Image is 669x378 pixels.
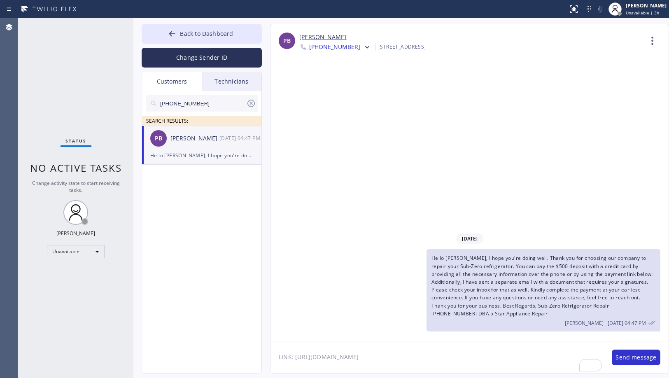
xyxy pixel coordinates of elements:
div: 08/15/2025 9:47 AM [219,133,262,143]
div: Unavailable [47,245,105,258]
div: Technicians [202,72,261,91]
span: [DATE] [456,233,483,244]
div: [PERSON_NAME] [56,230,95,237]
div: [PERSON_NAME] [170,134,219,143]
span: [DATE] 04:47 PM [608,320,646,327]
button: Back to Dashboard [142,24,262,44]
span: SEARCH RESULTS: [146,117,188,124]
a: [PERSON_NAME] [299,33,346,42]
span: Unavailable | 3h [626,10,659,16]
button: Mute [594,3,606,15]
button: Send message [612,350,660,365]
button: Change Sender ID [142,48,262,68]
span: Change activity state to start receiving tasks. [32,180,120,194]
div: [STREET_ADDRESS] [378,42,426,51]
div: 08/15/2025 9:47 AM [427,249,660,331]
span: Back to Dashboard [180,30,233,37]
span: [PERSON_NAME] [565,320,604,327]
textarea: To enrich screen reader interactions, please activate Accessibility in Grammarly extension settings [270,341,604,373]
span: No active tasks [30,161,122,175]
span: Status [65,138,86,144]
div: [PERSON_NAME] [626,2,667,9]
span: PB [155,134,162,143]
span: Hello [PERSON_NAME], I hope you're doing well. Thank you for choosing our company to repair your ... [431,254,653,317]
div: Customers [142,72,202,91]
input: Search [159,95,246,112]
div: Hello [PERSON_NAME], I hope you're doing well. Thank you for choosing our company to repair your ... [150,151,253,160]
span: PB [283,36,291,46]
span: [PHONE_NUMBER] [309,43,360,53]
